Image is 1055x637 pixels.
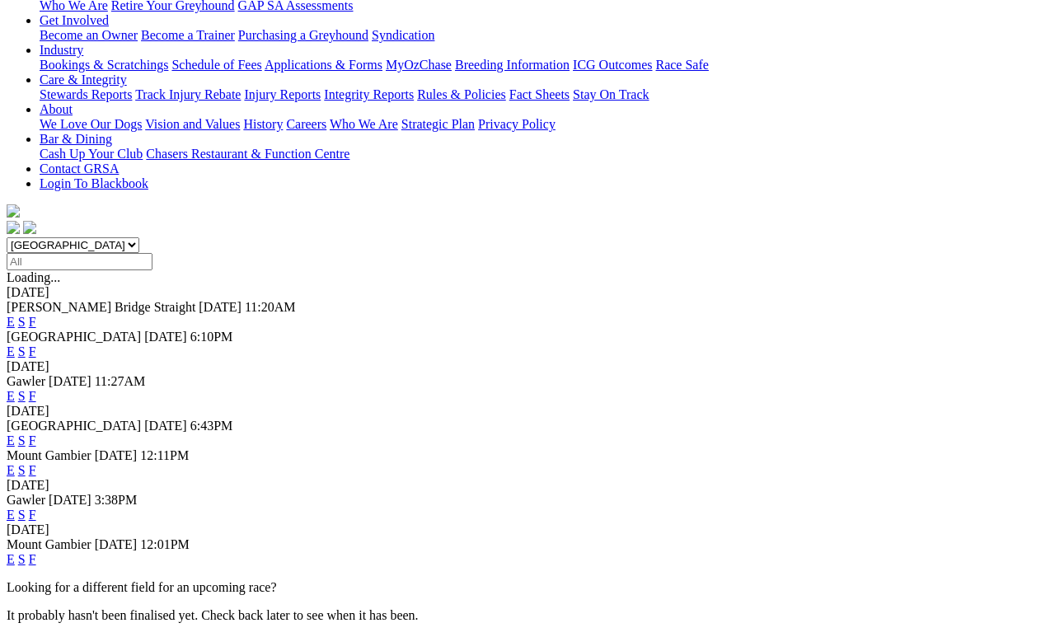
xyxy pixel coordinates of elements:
a: Care & Integrity [40,73,127,87]
a: F [29,433,36,447]
a: Bar & Dining [40,132,112,146]
span: 11:20AM [245,300,296,314]
a: Injury Reports [244,87,321,101]
a: Become an Owner [40,28,138,42]
span: [GEOGRAPHIC_DATA] [7,330,141,344]
a: Applications & Forms [265,58,382,72]
a: Vision and Values [145,117,240,131]
span: 6:43PM [190,419,233,433]
div: About [40,117,1048,132]
span: Loading... [7,270,60,284]
a: Become a Trainer [141,28,235,42]
a: Purchasing a Greyhound [238,28,368,42]
img: twitter.svg [23,221,36,234]
a: Breeding Information [455,58,570,72]
span: 6:10PM [190,330,233,344]
a: Login To Blackbook [40,176,148,190]
a: S [18,508,26,522]
a: Careers [286,117,326,131]
partial: It probably hasn't been finalised yet. Check back later to see when it has been. [7,608,419,622]
img: logo-grsa-white.png [7,204,20,218]
div: [DATE] [7,478,1048,493]
span: 12:11PM [140,448,189,462]
span: [DATE] [95,448,138,462]
div: Bar & Dining [40,147,1048,162]
a: Get Involved [40,13,109,27]
a: Syndication [372,28,434,42]
a: E [7,315,15,329]
span: Mount Gambier [7,448,91,462]
a: S [18,389,26,403]
div: [DATE] [7,359,1048,374]
a: Track Injury Rebate [135,87,241,101]
a: Schedule of Fees [171,58,261,72]
a: E [7,463,15,477]
a: S [18,463,26,477]
a: ICG Outcomes [573,58,652,72]
a: Rules & Policies [417,87,506,101]
a: S [18,344,26,358]
a: Contact GRSA [40,162,119,176]
a: Race Safe [655,58,708,72]
a: Fact Sheets [509,87,570,101]
span: Mount Gambier [7,537,91,551]
span: [DATE] [95,537,138,551]
a: E [7,552,15,566]
div: [DATE] [7,404,1048,419]
div: Industry [40,58,1048,73]
span: 3:38PM [95,493,138,507]
span: [PERSON_NAME] Bridge Straight [7,300,195,314]
a: F [29,508,36,522]
img: facebook.svg [7,221,20,234]
div: Care & Integrity [40,87,1048,102]
span: [DATE] [49,374,91,388]
div: Get Involved [40,28,1048,43]
a: S [18,552,26,566]
a: About [40,102,73,116]
div: [DATE] [7,285,1048,300]
a: Stay On Track [573,87,649,101]
span: [DATE] [144,419,187,433]
a: MyOzChase [386,58,452,72]
a: Strategic Plan [401,117,475,131]
span: [DATE] [199,300,241,314]
a: E [7,433,15,447]
a: E [7,389,15,403]
a: Bookings & Scratchings [40,58,168,72]
a: We Love Our Dogs [40,117,142,131]
a: Cash Up Your Club [40,147,143,161]
span: [DATE] [49,493,91,507]
a: Chasers Restaurant & Function Centre [146,147,349,161]
input: Select date [7,253,152,270]
span: [DATE] [144,330,187,344]
a: Who We Are [330,117,398,131]
a: History [243,117,283,131]
a: S [18,315,26,329]
a: F [29,389,36,403]
a: F [29,463,36,477]
a: Privacy Policy [478,117,556,131]
a: F [29,552,36,566]
a: Industry [40,43,83,57]
a: E [7,508,15,522]
a: E [7,344,15,358]
span: Gawler [7,374,45,388]
a: F [29,344,36,358]
a: Integrity Reports [324,87,414,101]
span: Gawler [7,493,45,507]
a: F [29,315,36,329]
div: [DATE] [7,522,1048,537]
p: Looking for a different field for an upcoming race? [7,580,1048,595]
a: Stewards Reports [40,87,132,101]
span: 12:01PM [140,537,190,551]
span: 11:27AM [95,374,146,388]
a: S [18,433,26,447]
span: [GEOGRAPHIC_DATA] [7,419,141,433]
